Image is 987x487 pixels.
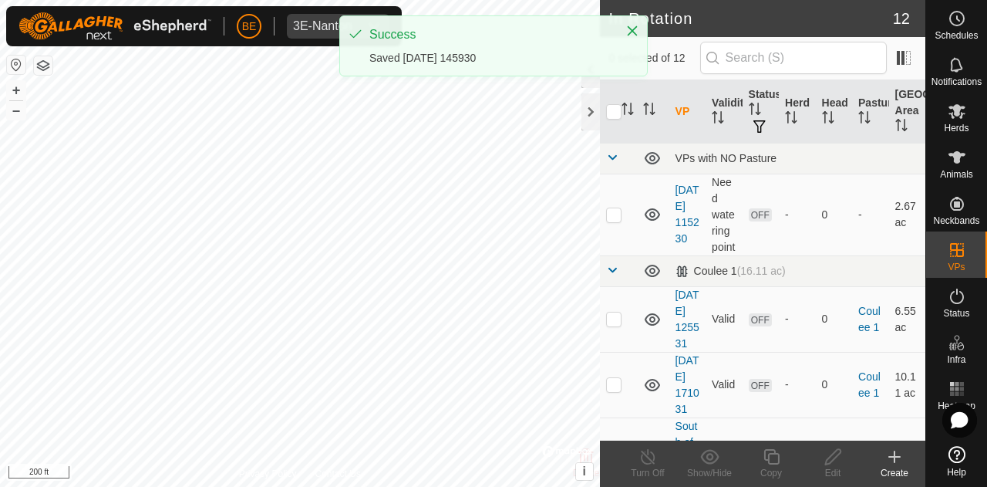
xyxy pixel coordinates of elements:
p-sorticon: Activate to sort [858,113,871,126]
span: Status [943,309,969,318]
div: Edit [802,466,864,480]
th: Validity [706,80,742,144]
div: Copy [740,466,802,480]
span: Schedules [935,31,978,40]
div: Create [864,466,925,480]
a: Contact Us [315,467,360,481]
td: 6.55 ac [889,286,925,352]
span: Heatmap [938,401,975,411]
a: [DATE] 171031 [675,354,699,415]
div: 3E-Nanton [293,20,352,32]
span: Neckbands [933,216,979,225]
a: Privacy Policy [239,467,297,481]
button: Close [622,20,643,42]
div: dropdown trigger [359,14,389,39]
button: Map Layers [34,56,52,75]
p-sorticon: Activate to sort [785,113,797,126]
div: - [785,311,809,327]
p-sorticon: Activate to sort [643,105,655,117]
span: Help [947,468,966,477]
a: [DATE] 125531 [675,289,699,350]
span: OFF [749,313,772,326]
td: - [852,174,888,255]
td: 2.67 ac [889,174,925,255]
span: Notifications [931,77,982,86]
span: Animals [940,170,973,179]
td: 0 [816,286,852,352]
td: 0 [816,174,852,255]
button: + [7,81,25,100]
span: 0 selected of 12 [609,50,700,66]
h2: In Rotation [609,9,893,28]
input: Search (S) [700,42,887,74]
td: Valid [706,352,742,418]
span: 3E-Nanton [287,14,359,39]
td: Need watering point [706,174,742,255]
a: Coulee 1 [858,305,881,333]
div: Success [369,25,610,44]
a: [DATE] 115230 [675,184,699,245]
button: Reset Map [7,56,25,74]
td: Valid [706,286,742,352]
p-sorticon: Activate to sort [622,105,634,117]
div: - [785,207,809,223]
a: Coulee 1 [858,370,881,399]
span: VPs [948,262,965,272]
th: Head [816,80,852,144]
p-sorticon: Activate to sort [895,121,908,134]
img: Gallagher Logo [19,12,211,40]
td: 0 [816,352,852,418]
span: Infra [947,355,965,364]
p-sorticon: Activate to sort [712,113,724,126]
span: 12 [893,7,910,30]
a: Help [926,440,987,483]
span: BE [242,19,257,35]
span: OFF [749,208,772,222]
div: Coulee 1 [675,265,786,278]
p-sorticon: Activate to sort [749,105,761,117]
span: Herds [944,123,968,133]
th: [GEOGRAPHIC_DATA] Area [889,80,925,144]
button: i [576,463,593,480]
div: Show/Hide [679,466,740,480]
th: VP [669,80,706,144]
td: 10.11 ac [889,352,925,418]
div: VPs with NO Pasture [675,152,919,164]
div: - [785,377,809,393]
th: Status [743,80,779,144]
button: – [7,101,25,120]
p-sorticon: Activate to sort [822,113,834,126]
span: i [582,465,585,478]
div: Saved [DATE] 145930 [369,50,610,66]
span: (16.11 ac) [737,265,786,277]
th: Herd [779,80,815,144]
span: OFF [749,379,772,392]
th: Pasture [852,80,888,144]
div: Turn Off [617,466,679,480]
